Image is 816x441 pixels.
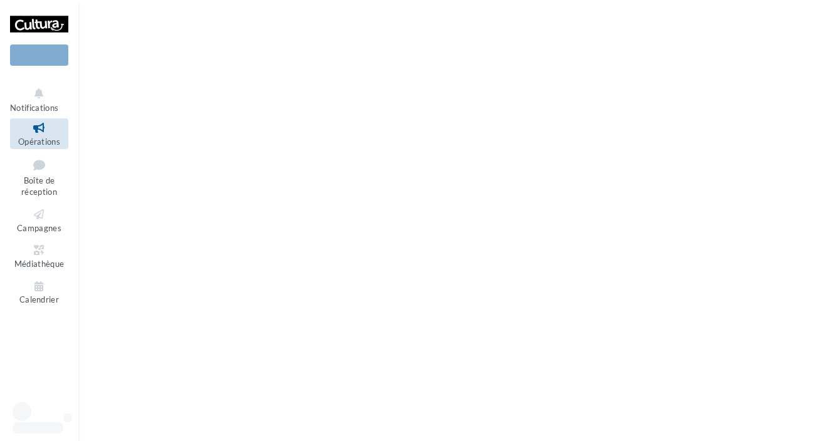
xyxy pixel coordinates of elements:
span: Opérations [18,137,60,147]
span: Médiathèque [14,259,65,269]
a: Campagnes [10,205,68,236]
a: Opérations [10,118,68,149]
a: Boîte de réception [10,154,68,200]
span: Campagnes [17,223,61,233]
span: Calendrier [19,295,59,305]
span: Boîte de réception [21,175,57,197]
span: Notifications [10,103,58,113]
div: Nouvelle campagne [10,44,68,66]
a: Médiathèque [10,241,68,271]
a: Calendrier [10,277,68,308]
